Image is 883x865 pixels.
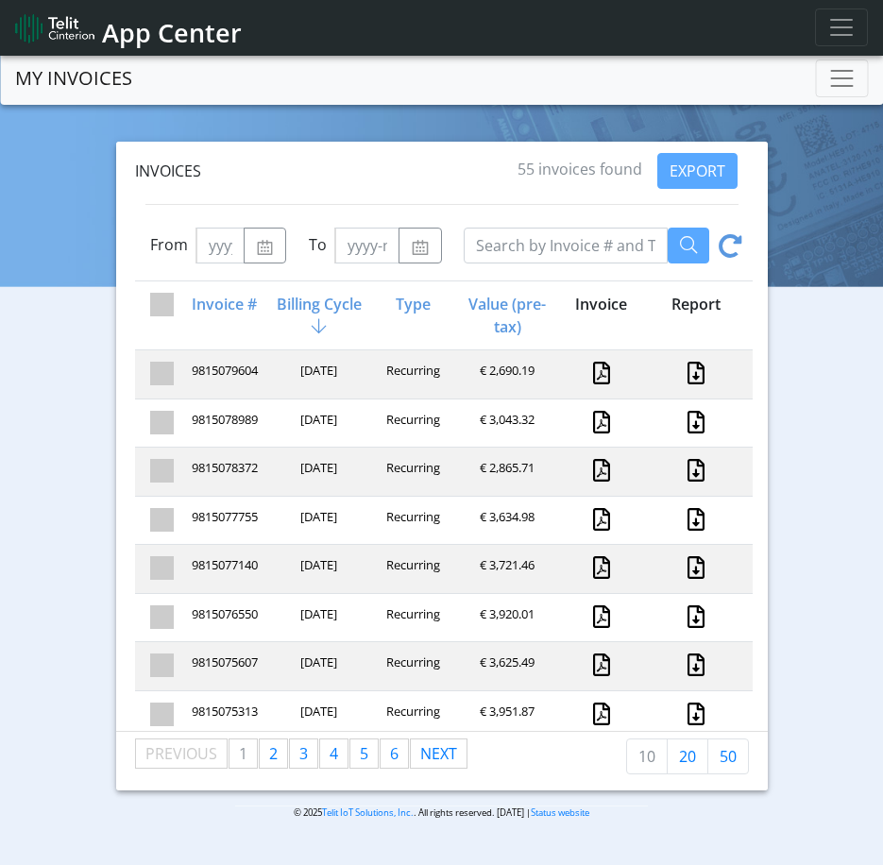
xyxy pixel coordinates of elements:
div: € 3,625.49 [458,653,552,679]
div: 9815078989 [176,411,270,436]
div: € 3,634.98 [458,508,552,534]
span: 55 invoices found [518,159,642,179]
div: [DATE] [270,459,365,484]
div: Recurring [365,703,459,728]
div: Invoice # [176,293,270,338]
span: App Center [102,15,242,50]
div: 9815076550 [176,605,270,631]
div: Recurring [365,411,459,436]
img: logo-telit-cinterion-gw-new.png [15,13,94,43]
div: Recurring [365,459,459,484]
ul: Pagination [135,738,468,769]
a: Next page [411,739,467,768]
div: 9815077755 [176,508,270,534]
button: Toggle navigation [815,59,868,97]
button: Toggle navigation [815,8,868,46]
a: 20 [667,738,708,774]
a: MY INVOICES [15,59,132,97]
div: 9815075313 [176,703,270,728]
span: 4 [330,743,338,764]
div: [DATE] [270,556,365,582]
div: € 3,951.87 [458,703,552,728]
div: [DATE] [270,411,365,436]
div: 9815075607 [176,653,270,679]
input: Search by Invoice # and Type [464,228,668,263]
div: 9815079604 [176,362,270,387]
label: From [150,233,188,256]
a: Telit IoT Solutions, Inc. [322,806,414,819]
input: yyyy-mm-dd [195,228,245,263]
div: Recurring [365,508,459,534]
input: yyyy-mm-dd [334,228,399,263]
div: € 3,721.46 [458,556,552,582]
div: € 2,690.19 [458,362,552,387]
div: € 3,043.32 [458,411,552,436]
div: [DATE] [270,703,365,728]
button: EXPORT [657,153,738,189]
div: Recurring [365,362,459,387]
span: 5 [360,743,368,764]
img: calendar.svg [256,240,274,255]
div: Billing Cycle [270,293,365,338]
span: 1 [239,743,247,764]
div: Report [647,293,741,338]
div: Recurring [365,653,459,679]
div: [DATE] [270,362,365,387]
a: Status website [531,806,589,819]
div: Value (pre-tax) [458,293,552,338]
div: 9815078372 [176,459,270,484]
div: [DATE] [270,605,365,631]
span: Previous [145,743,217,764]
div: [DATE] [270,508,365,534]
div: [DATE] [270,653,365,679]
a: 50 [707,738,749,774]
span: 3 [299,743,308,764]
a: App Center [15,8,239,48]
div: Recurring [365,556,459,582]
div: € 3,920.01 [458,605,552,631]
label: To [309,233,327,256]
p: © 2025 . All rights reserved. [DATE] | [235,806,649,820]
div: Recurring [365,605,459,631]
div: Invoice [552,293,647,338]
img: calendar.svg [411,240,429,255]
div: Type [365,293,459,338]
span: 6 [390,743,399,764]
span: 2 [269,743,278,764]
div: € 2,865.71 [458,459,552,484]
div: 9815077140 [176,556,270,582]
span: Invoices [135,161,201,181]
